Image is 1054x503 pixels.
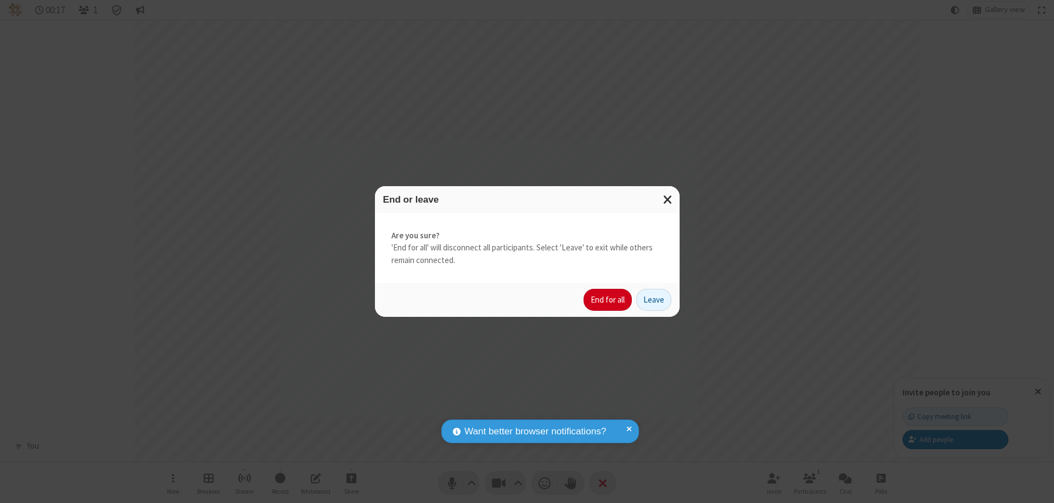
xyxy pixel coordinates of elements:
button: Leave [636,289,671,311]
strong: Are you sure? [391,230,663,242]
button: End for all [584,289,632,311]
span: Want better browser notifications? [464,424,606,439]
button: Close modal [657,186,680,213]
div: 'End for all' will disconnect all participants. Select 'Leave' to exit while others remain connec... [375,213,680,283]
h3: End or leave [383,194,671,205]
